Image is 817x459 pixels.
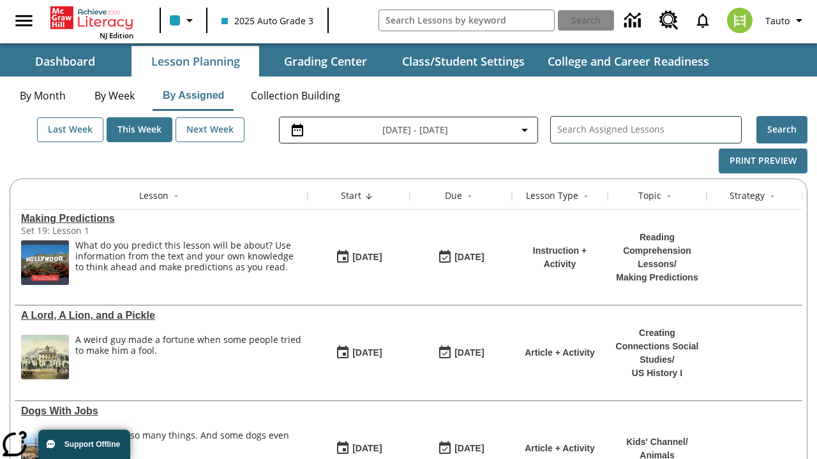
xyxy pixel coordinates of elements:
button: Dashboard [1,46,129,76]
div: [DATE] [454,249,484,265]
p: US History I [614,367,700,380]
span: [DATE] - [DATE] [382,123,448,136]
a: Home [50,5,133,31]
img: a mansion with many statues in front, along with an oxen cart and some horses and buggies [21,335,69,379]
div: Topic [638,189,661,202]
div: Lesson Type [526,189,578,202]
a: Making Predictions, Lessons [21,213,301,224]
button: Sort [765,189,780,204]
button: Grading Center [262,46,389,76]
p: Kids' Channel / [626,435,688,449]
button: Sort [462,189,477,204]
p: Article + Activity [525,346,595,360]
button: 08/27/25: Last day the lesson can be accessed [433,245,488,270]
button: Class color is light blue. Change class color [165,9,202,32]
img: avatar image [727,8,753,33]
button: Support Offline [38,430,130,459]
div: Dogs can do so many things. And some dogs even have jobs! [75,430,301,452]
a: Notifications [686,4,719,37]
div: [DATE] [454,441,484,456]
button: By Month [10,80,76,111]
div: [DATE] [352,441,382,456]
div: Strategy [730,189,765,202]
button: 08/24/25: First time the lesson was available [331,341,386,365]
button: Sort [361,189,377,204]
div: [DATE] [454,345,484,361]
div: Set 19: Lesson 1 [21,224,213,237]
button: Search [756,116,807,143]
div: Lesson [139,189,169,202]
div: Due [445,189,462,202]
div: Dogs With Jobs [21,405,301,417]
div: Home [50,4,133,40]
span: Tauto [765,14,790,27]
button: Collection Building [241,80,350,111]
button: Profile/Settings [760,9,812,32]
p: Article + Activity [525,442,595,455]
p: Instruction + Activity [518,244,601,271]
button: Print Preview [719,149,807,173]
div: What do you predict this lesson will be about? Use information from the text and your own knowled... [75,240,301,272]
div: Making Predictions [21,213,301,224]
div: [DATE] [352,345,382,361]
button: This Week [107,117,172,142]
button: Lesson Planning [131,46,259,76]
a: Data Center [617,3,652,38]
img: The white letters of the HOLLYWOOD sign on a hill with red flowers in the foreground. [21,240,69,285]
button: Open side menu [5,2,43,40]
div: A weird guy made a fortune when some people tried to make him a fool. [75,335,301,379]
input: search field [379,10,555,31]
button: Sort [578,189,594,204]
button: College and Career Readiness [537,46,719,76]
button: Class/Student Settings [392,46,535,76]
button: By Assigned [153,80,234,111]
p: Reading Comprehension Lessons / [614,231,700,271]
button: Next Week [176,117,244,142]
div: A weird guy made a fortune when some people tried to make him a fool. [75,335,301,356]
a: Dogs With Jobs, Lessons [21,405,301,417]
div: [DATE] [352,249,382,265]
input: Search Assigned Lessons [557,120,741,139]
button: 08/24/25: Last day the lesson can be accessed [433,341,488,365]
div: Start [341,189,361,202]
button: By Week [82,80,146,111]
span: NJ Edition [100,31,133,40]
div: A Lord, A Lion, and a Pickle [21,310,301,321]
span: 2025 Auto Grade 3 [221,14,313,27]
svg: Collapse Date Range Filter [517,122,532,138]
button: Last Week [37,117,103,142]
p: Creating Connections Social Studies / [614,326,700,367]
button: Sort [169,189,184,204]
a: A Lord, A Lion, and a Pickle, Lessons [21,310,301,321]
p: Making Predictions [614,271,700,284]
button: Select the date range menu item [285,122,532,138]
a: Resource Center, Will open in new tab [652,3,686,38]
span: Support Offline [64,440,120,449]
button: Select a new avatar [719,4,760,37]
button: 08/27/25: First time the lesson was available [331,245,386,270]
button: Sort [661,189,677,204]
div: What do you predict this lesson will be about? Use information from the text and your own knowled... [75,240,301,285]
